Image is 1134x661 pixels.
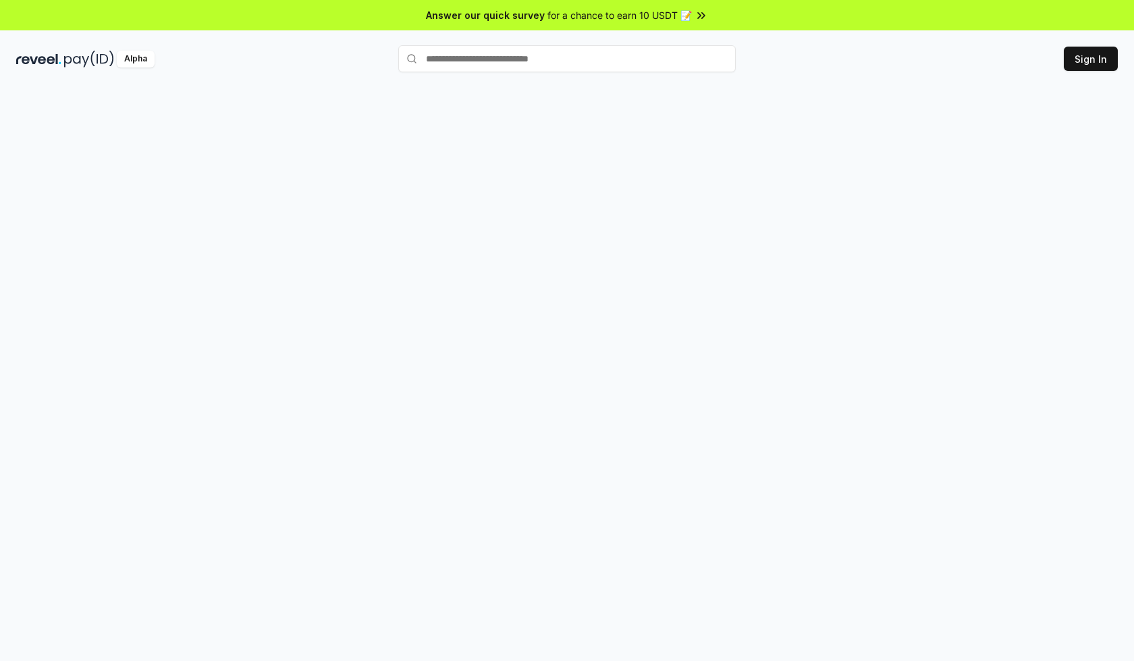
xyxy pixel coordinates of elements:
[1064,47,1118,71] button: Sign In
[547,8,692,22] span: for a chance to earn 10 USDT 📝
[64,51,114,68] img: pay_id
[16,51,61,68] img: reveel_dark
[426,8,545,22] span: Answer our quick survey
[117,51,155,68] div: Alpha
